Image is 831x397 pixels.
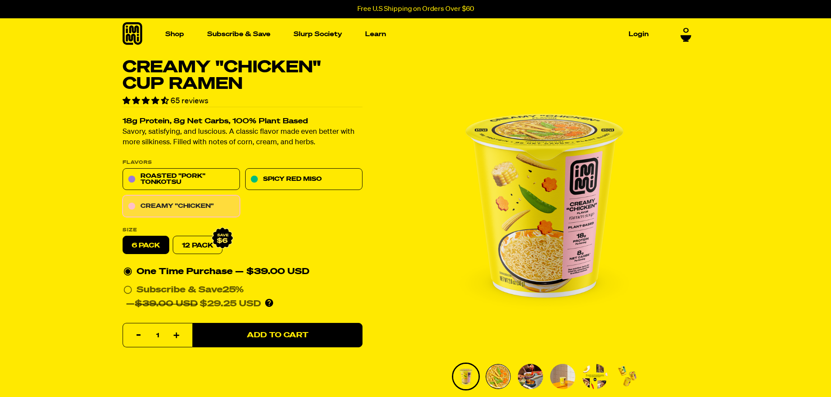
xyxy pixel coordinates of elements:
nav: Main navigation [162,18,652,50]
p: Savory, satisfying, and luscious. A classic flavor made even better with more silkiness. Filled w... [123,127,362,148]
p: Flavors [123,160,362,165]
a: 12 Pack [173,236,222,254]
div: One Time Purchase [123,265,362,279]
a: Learn [362,27,390,41]
span: Add to Cart [246,332,308,339]
li: Go to slide 1 [452,363,480,390]
li: Go to slide 3 [516,363,544,390]
div: — $39.00 USD [235,265,309,279]
a: Roasted "Pork" Tonkotsu [123,169,240,190]
span: 25% [222,286,244,295]
img: Creamy "Chicken" Cup Ramen [453,364,479,389]
li: 1 of 6 [398,59,691,352]
img: Creamy "Chicken" Cup Ramen [582,364,608,389]
img: Creamy "Chicken" Cup Ramen [615,364,640,389]
h2: 18g Protein, 8g Net Carbs, 100% Plant Based [123,118,362,126]
button: Add to Cart [192,323,362,348]
li: Go to slide 2 [484,363,512,390]
img: Creamy "Chicken" Cup Ramen [550,364,575,389]
div: PDP main carousel thumbnails [398,363,691,390]
a: 0 [681,27,691,42]
a: Login [625,27,652,41]
div: Subscribe & Save [137,283,244,297]
span: 65 reviews [171,97,209,105]
li: Go to slide 6 [613,363,641,390]
label: 6 pack [123,236,169,254]
span: 0 [683,27,689,35]
img: Creamy "Chicken" Cup Ramen [486,364,511,389]
a: Subscribe & Save [204,27,274,41]
p: Free U.S Shipping on Orders Over $60 [357,5,474,13]
del: $39.00 USD [135,300,198,309]
div: — $29.25 USD [126,297,261,311]
img: Creamy "Chicken" Cup Ramen [398,59,691,352]
img: Creamy "Chicken" Cup Ramen [518,364,543,389]
li: Go to slide 4 [549,363,577,390]
label: Size [123,228,362,233]
span: 4.71 stars [123,97,171,105]
a: Creamy "Chicken" [123,196,240,217]
iframe: Marketing Popup [4,357,92,393]
input: quantity [128,324,187,348]
a: Shop [162,27,188,41]
a: Slurp Society [290,27,345,41]
h1: Creamy "Chicken" Cup Ramen [123,59,362,92]
div: PDP main carousel [398,59,691,352]
a: Spicy Red Miso [245,169,362,190]
li: Go to slide 5 [581,363,609,390]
